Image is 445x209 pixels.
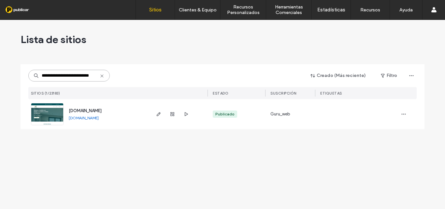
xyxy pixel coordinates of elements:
label: Herramientas Comerciales [266,4,311,15]
div: Publicado [215,111,235,117]
label: Estadísticas [317,7,345,13]
label: Recursos [360,7,380,13]
span: ETIQUETAS [320,91,342,96]
label: Ayuda [399,7,413,13]
span: Lista de sitios [21,33,86,46]
label: Recursos Personalizados [221,4,266,15]
a: [DOMAIN_NAME] [69,108,102,113]
span: ESTADO [213,91,228,96]
button: Creado (Más reciente) [305,70,372,81]
label: Clientes & Equipo [179,7,217,13]
a: [DOMAIN_NAME] [69,115,99,120]
span: Ayuda [14,5,32,10]
label: Sitios [149,7,162,13]
span: Guru_web [270,111,290,117]
button: Filtro [374,70,404,81]
span: Suscripción [270,91,296,96]
span: SITIOS (1/23183) [31,91,60,96]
